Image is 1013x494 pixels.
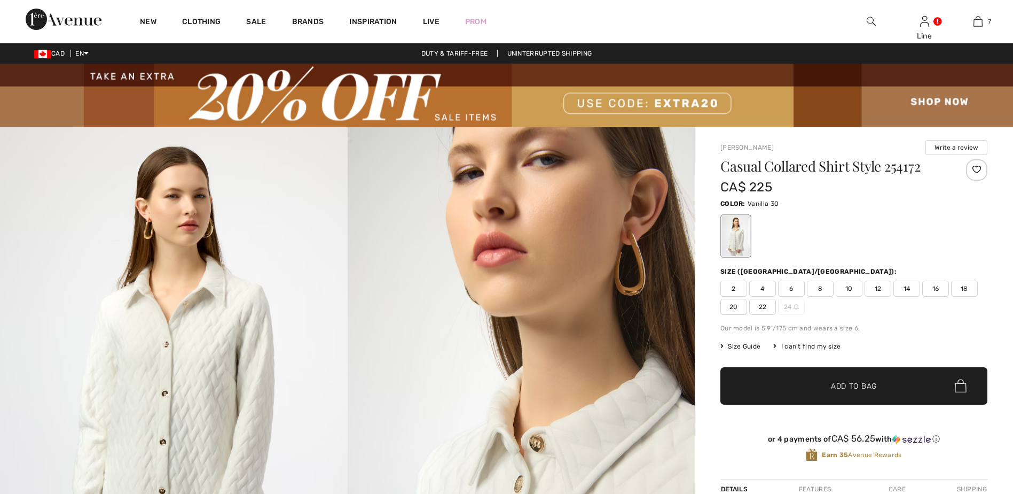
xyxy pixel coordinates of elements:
a: Brands [292,17,324,28]
div: or 4 payments of with [720,434,987,444]
span: 10 [836,281,862,297]
button: Add to Bag [720,367,987,405]
img: Sezzle [892,435,931,444]
span: CAD [34,50,69,57]
img: ring-m.svg [794,304,799,310]
span: 16 [922,281,949,297]
span: EN [75,50,89,57]
img: My Bag [973,15,983,28]
div: or 4 payments ofCA$ 56.25withSezzle Click to learn more about Sezzle [720,434,987,448]
div: Our model is 5'9"/175 cm and wears a size 6. [720,323,987,333]
span: 8 [807,281,834,297]
a: 7 [952,15,1004,28]
a: Sale [246,17,266,28]
a: New [140,17,156,28]
img: 1ère Avenue [26,9,101,30]
img: Avenue Rewards [806,448,818,462]
button: Write a review [925,140,987,155]
a: Live [423,16,439,27]
span: 18 [951,281,978,297]
h1: Casual Collared Shirt Style 254172 [720,159,943,173]
img: My Info [920,15,929,28]
span: Color: [720,200,745,207]
span: 14 [893,281,920,297]
span: Avenue Rewards [822,450,901,460]
div: I can't find my size [773,342,841,351]
div: Size ([GEOGRAPHIC_DATA]/[GEOGRAPHIC_DATA]): [720,267,899,276]
span: Inspiration [349,17,397,28]
span: 22 [749,299,776,315]
img: search the website [867,15,876,28]
strong: Earn 35 [822,451,848,459]
img: Canadian Dollar [34,50,51,58]
span: 7 [988,17,991,26]
span: Add to Bag [831,380,877,391]
span: 4 [749,281,776,297]
a: Clothing [182,17,221,28]
span: 20 [720,299,747,315]
div: Vanilla 30 [722,216,750,256]
span: 6 [778,281,805,297]
img: Bag.svg [955,379,967,393]
a: Prom [465,16,486,27]
span: 12 [865,281,891,297]
span: Size Guide [720,342,760,351]
span: Vanilla 30 [748,200,779,207]
a: [PERSON_NAME] [720,144,774,151]
span: 2 [720,281,747,297]
a: Sign In [920,16,929,26]
span: CA$ 56.25 [831,433,876,444]
span: 24 [778,299,805,315]
div: Line [898,30,951,42]
span: CA$ 225 [720,180,772,195]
